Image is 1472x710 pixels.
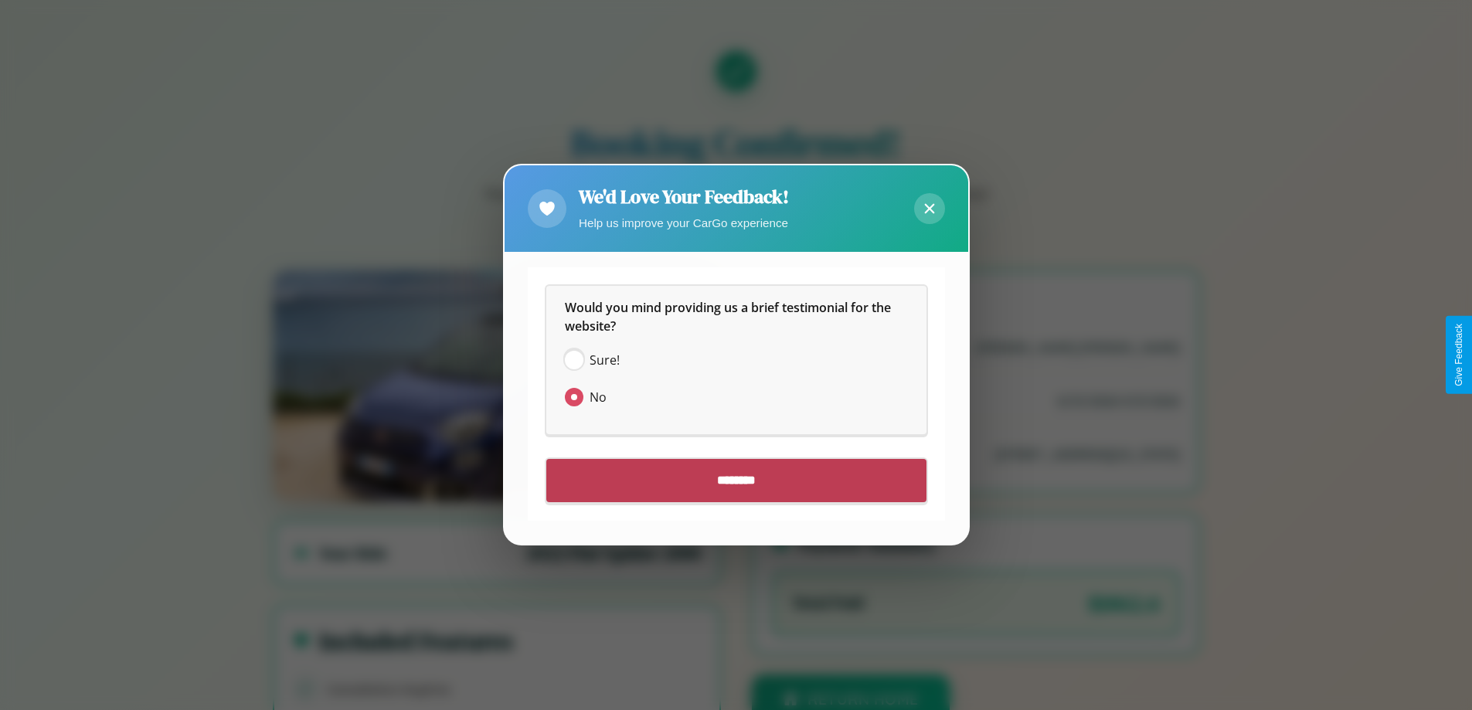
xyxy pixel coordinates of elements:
[579,184,789,209] h2: We'd Love Your Feedback!
[590,389,607,407] span: No
[565,300,894,335] span: Would you mind providing us a brief testimonial for the website?
[590,352,620,370] span: Sure!
[579,212,789,233] p: Help us improve your CarGo experience
[1453,324,1464,386] div: Give Feedback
